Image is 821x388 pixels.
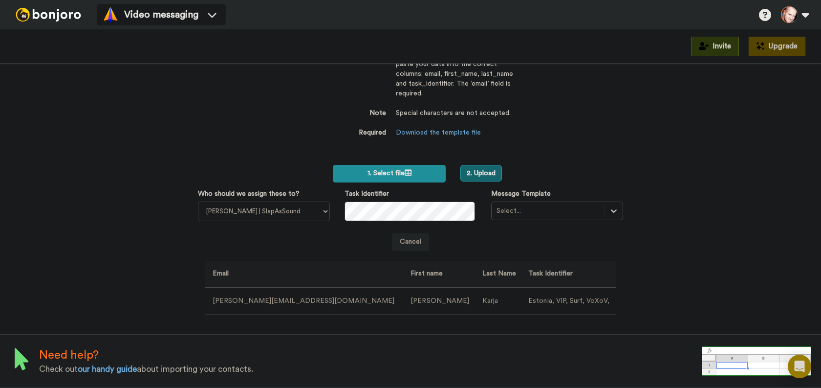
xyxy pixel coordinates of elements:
[521,261,616,288] th: Task Identifier
[396,50,513,109] dd: Use our CSV template below and paste your data into the correct columns: email, first_name, last_...
[475,288,521,315] td: Karja
[521,288,616,315] td: Estonia, VIP, Surf, VoXoV,
[198,189,300,199] label: Who should we assign these to?
[205,288,403,315] td: [PERSON_NAME][EMAIL_ADDRESS][DOMAIN_NAME]
[403,288,475,315] td: [PERSON_NAME]
[788,355,811,378] div: Open Intercom Messenger
[39,364,702,375] div: Check out about importing your contacts.
[491,189,551,199] label: Message Template
[12,8,85,22] img: bj-logo-header-white.svg
[749,37,805,56] button: Upgrade
[691,37,739,56] button: Invite
[345,189,389,199] label: Task Identifier
[308,128,386,138] dt: Required
[78,365,137,373] a: our handy guide
[403,261,475,288] th: First name
[124,8,198,22] span: Video messaging
[392,233,429,251] a: Cancel
[396,109,513,128] dd: Special characters are not accepted.
[308,109,386,118] dt: Note
[205,261,403,288] th: Email
[460,165,502,182] button: 2. Upload
[475,261,521,288] th: Last Name
[367,170,411,177] span: 1. Select file
[103,7,118,23] img: vm-color.svg
[39,347,702,364] div: Need help?
[396,129,481,136] a: Download the template file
